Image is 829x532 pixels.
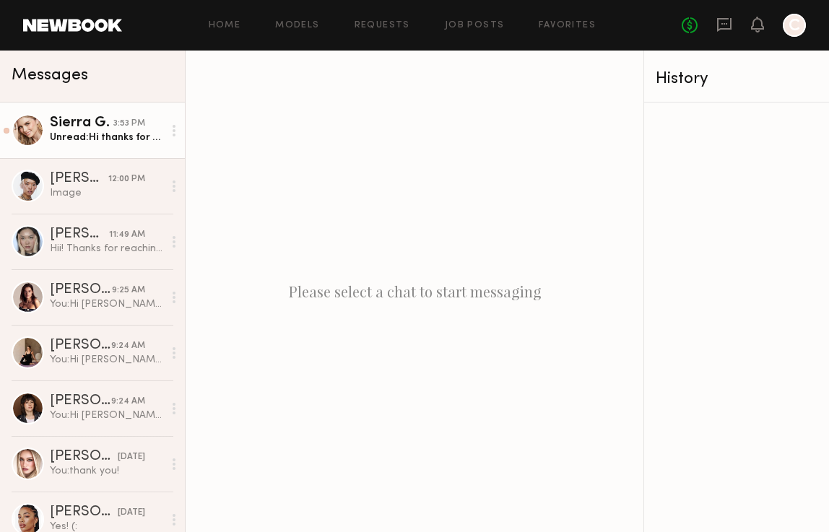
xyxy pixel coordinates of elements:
div: You: Hi [PERSON_NAME], [GEOGRAPHIC_DATA] to meet you! I’m [PERSON_NAME], and I’m working on a pho... [50,297,163,311]
div: [PERSON_NAME] [50,172,108,186]
a: Job Posts [445,21,505,30]
div: [PERSON_NAME] [50,227,109,242]
a: C [783,14,806,37]
div: History [656,71,817,87]
div: [PERSON_NAME] [50,450,118,464]
div: You: Hi [PERSON_NAME], nice to meet you! I’m [PERSON_NAME], and I’m working on a photoshoot for [... [50,409,163,422]
a: Home [209,21,241,30]
div: [DATE] [118,450,145,464]
span: Messages [12,67,88,84]
div: [PERSON_NAME] [50,394,111,409]
div: [PERSON_NAME] [50,505,118,520]
div: [DATE] [118,506,145,520]
div: 9:24 AM [111,395,145,409]
div: 11:49 AM [109,228,145,242]
div: 3:53 PM [113,117,145,131]
a: Favorites [539,21,596,30]
div: You: Hi [PERSON_NAME], nice to meet you! I’m [PERSON_NAME], and I’m working on a photoshoot for [... [50,353,163,367]
a: Requests [355,21,410,30]
div: Image [50,186,163,200]
div: 9:24 AM [111,339,145,353]
div: Hii! Thanks for reaching out. Here is my photo of hands: I may have something in the morning on t... [50,242,163,256]
div: 12:00 PM [108,173,145,186]
div: Unread: Hi thanks for reaching out! [50,131,163,144]
div: Sierra G. [50,116,113,131]
a: Models [275,21,319,30]
div: Please select a chat to start messaging [186,51,643,532]
div: You: thank you! [50,464,163,478]
div: [PERSON_NAME] [50,283,112,297]
div: [PERSON_NAME] [50,339,111,353]
div: 9:25 AM [112,284,145,297]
